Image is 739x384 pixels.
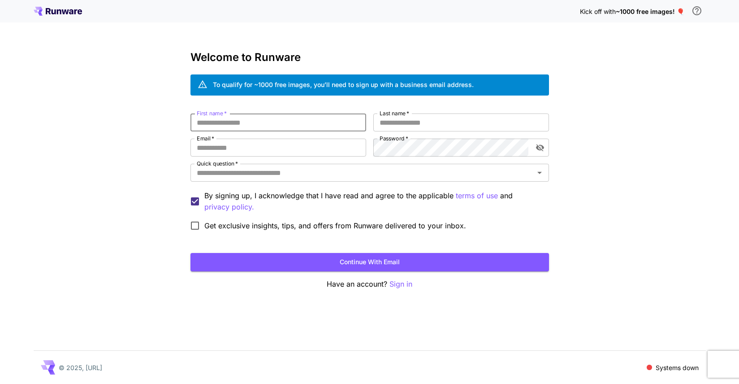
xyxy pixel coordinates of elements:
button: By signing up, I acknowledge that I have read and agree to the applicable and privacy policy. [456,190,498,201]
label: First name [197,109,227,117]
button: By signing up, I acknowledge that I have read and agree to the applicable terms of use and [204,201,254,213]
span: ~1000 free images! 🎈 [616,8,684,15]
p: privacy policy. [204,201,254,213]
button: toggle password visibility [532,140,548,156]
label: Last name [380,109,409,117]
p: © 2025, [URL] [59,363,102,372]
span: Get exclusive insights, tips, and offers from Runware delivered to your inbox. [204,220,466,231]
label: Password [380,135,408,142]
p: terms of use [456,190,498,201]
p: By signing up, I acknowledge that I have read and agree to the applicable and [204,190,542,213]
button: Open [533,166,546,179]
label: Email [197,135,214,142]
button: Sign in [389,279,412,290]
span: Kick off with [580,8,616,15]
label: Quick question [197,160,238,167]
p: Systems down [656,363,699,372]
button: In order to qualify for free credit, you need to sign up with a business email address and click ... [688,2,706,20]
button: Continue with email [190,253,549,271]
h3: Welcome to Runware [190,51,549,64]
div: To qualify for ~1000 free images, you’ll need to sign up with a business email address. [213,80,474,89]
p: Have an account? [190,279,549,290]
